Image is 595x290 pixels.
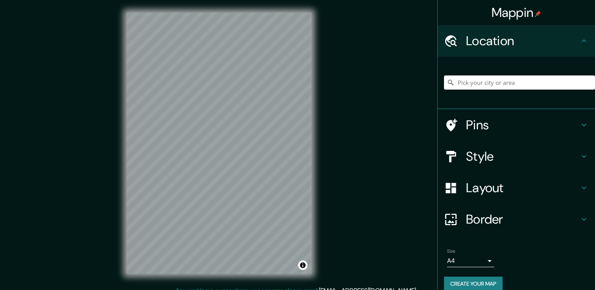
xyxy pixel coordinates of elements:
[525,259,586,281] iframe: Help widget launcher
[447,255,494,267] div: A4
[127,13,311,274] canvas: Map
[447,248,455,255] label: Size
[466,180,579,196] h4: Layout
[438,25,595,57] div: Location
[466,117,579,133] h4: Pins
[438,172,595,204] div: Layout
[438,204,595,235] div: Border
[466,33,579,49] h4: Location
[466,211,579,227] h4: Border
[438,109,595,141] div: Pins
[492,5,542,20] h4: Mappin
[298,261,308,270] button: Toggle attribution
[438,141,595,172] div: Style
[466,149,579,164] h4: Style
[444,75,595,90] input: Pick your city or area
[535,11,541,17] img: pin-icon.png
